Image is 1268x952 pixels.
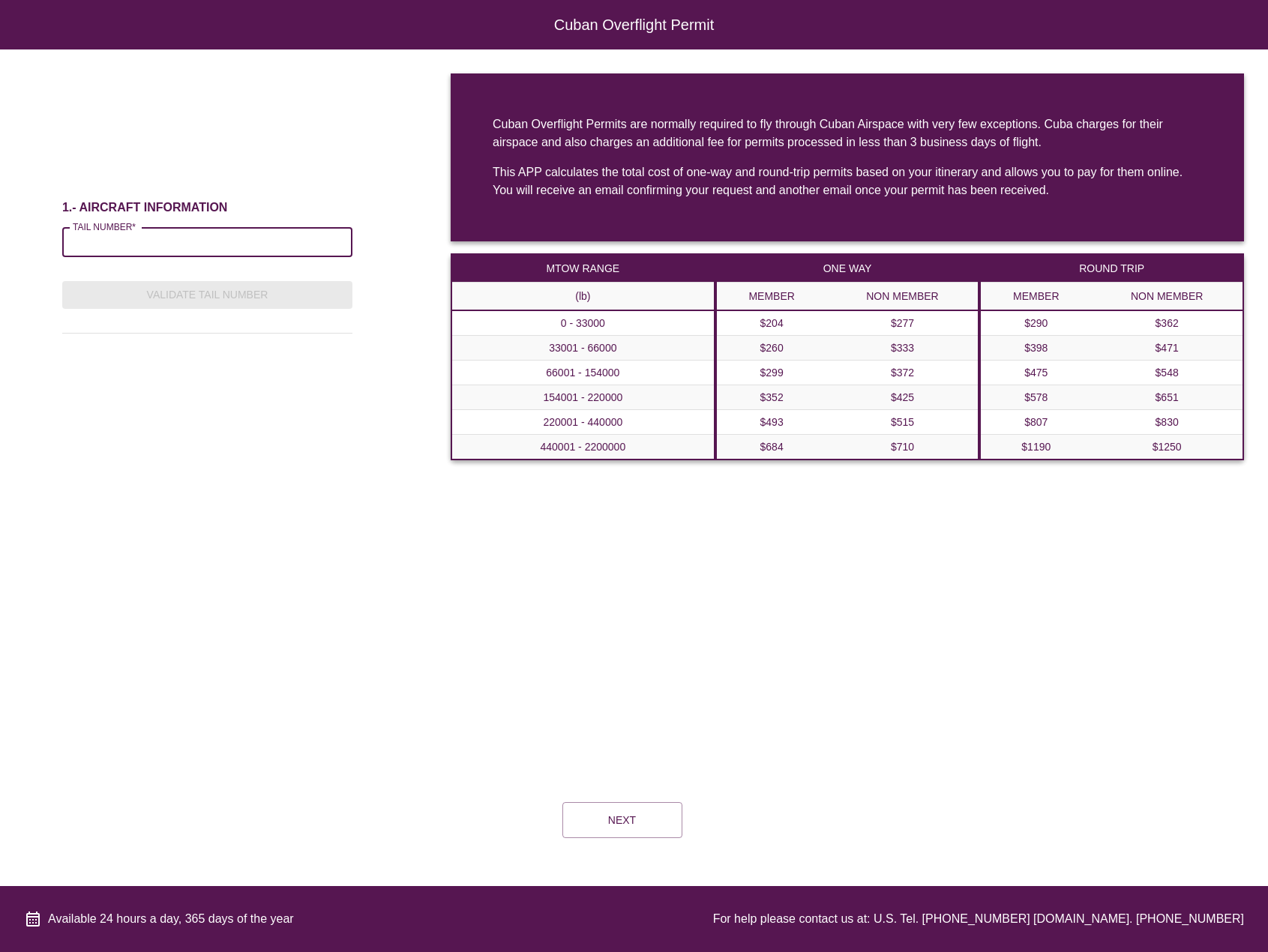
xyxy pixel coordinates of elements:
table: a dense table [979,253,1244,460]
td: $260 [716,336,827,361]
th: 154001 - 220000 [451,385,715,410]
th: MTOW RANGE [451,254,715,283]
th: MEMBER [716,283,827,311]
th: 440001 - 2200000 [451,435,715,460]
td: $548 [1091,361,1243,385]
button: Next [562,802,682,838]
h6: 1.- AIRCRAFT INFORMATION [62,200,352,215]
td: $333 [827,336,979,361]
td: $398 [980,336,1091,361]
td: $1190 [980,435,1091,460]
div: Cuban Overflight Permits are normally required to fly through Cuban Airspace with very few except... [493,115,1202,151]
td: $290 [980,310,1091,336]
th: 220001 - 440000 [451,410,715,435]
div: For help please contact us at: U.S. Tel. [PHONE_NUMBER] [DOMAIN_NAME]. [PHONE_NUMBER] [713,910,1244,928]
td: $475 [980,361,1091,385]
th: (lb) [451,283,715,311]
div: Available 24 hours a day, 365 days of the year [24,910,294,928]
th: ROUND TRIP [980,254,1243,283]
th: NON MEMBER [827,283,979,311]
td: $1250 [1091,435,1243,460]
label: TAIL NUMBER* [73,220,136,233]
td: $425 [827,385,979,410]
div: This APP calculates the total cost of one-way and round-trip permits based on your itinerary and ... [493,163,1202,199]
th: NON MEMBER [1091,283,1243,311]
th: 66001 - 154000 [451,361,715,385]
table: a dense table [451,253,715,460]
td: $362 [1091,310,1243,336]
td: $372 [827,361,979,385]
td: $684 [716,435,827,460]
td: $710 [827,435,979,460]
td: $515 [827,410,979,435]
th: 0 - 33000 [451,310,715,336]
td: $352 [716,385,827,410]
td: $299 [716,361,827,385]
td: $807 [980,410,1091,435]
th: MEMBER [980,283,1091,311]
td: $277 [827,310,979,336]
td: $830 [1091,410,1243,435]
td: $204 [716,310,827,336]
h6: Cuban Overflight Permit [60,24,1208,25]
td: $651 [1091,385,1243,410]
td: $471 [1091,336,1243,361]
th: 33001 - 66000 [451,336,715,361]
th: ONE WAY [716,254,979,283]
td: $578 [980,385,1091,410]
table: a dense table [715,253,980,460]
td: $493 [716,410,827,435]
